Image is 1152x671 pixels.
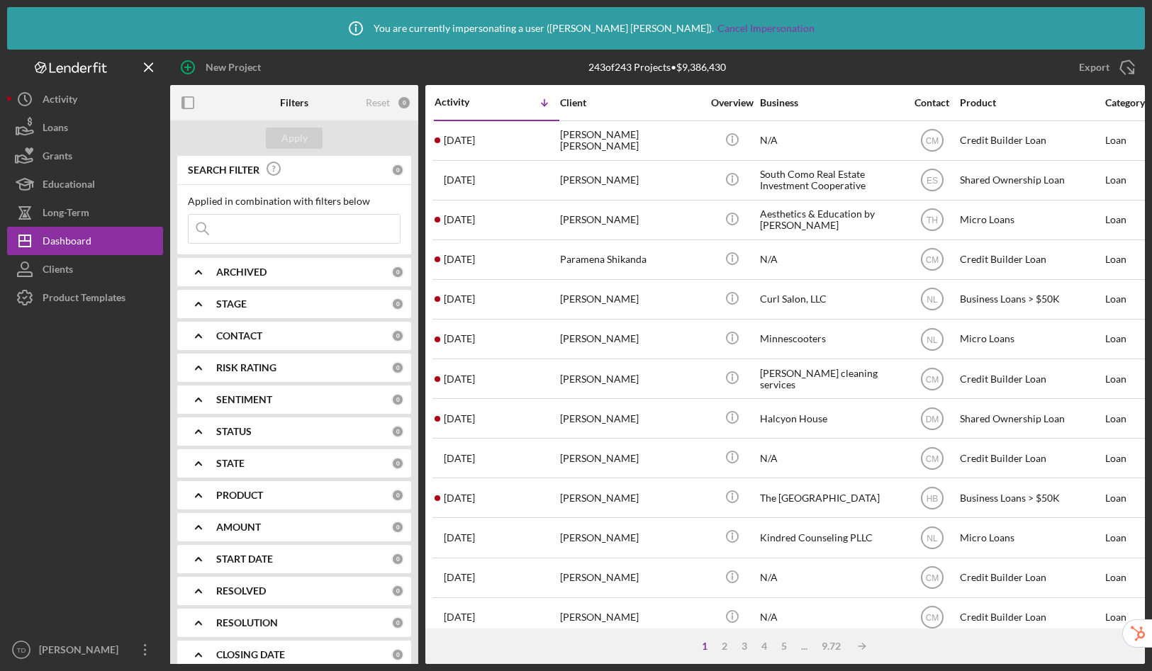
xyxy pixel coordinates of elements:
[960,439,1102,477] div: Credit Builder Loan
[43,142,72,174] div: Grants
[760,599,902,636] div: N/A
[216,426,252,437] b: STATUS
[216,490,263,501] b: PRODUCT
[905,97,958,108] div: Contact
[960,519,1102,556] div: Micro Loans
[444,413,475,424] time: 2025-08-02 01:00
[444,532,475,543] time: 2025-07-30 09:09
[216,394,272,405] b: SENTIMENT
[560,201,702,239] div: [PERSON_NAME]
[927,215,938,225] text: TH
[927,295,938,305] text: NL
[760,519,902,556] div: Kindred Counseling PLLC
[391,648,404,661] div: 0
[391,585,404,597] div: 0
[7,142,163,170] button: Grants
[960,241,1102,278] div: Credit Builder Loan
[391,457,404,470] div: 0
[588,62,726,73] div: 243 of 243 Projects • $9,386,430
[760,400,902,437] div: Halcyon House
[216,266,267,278] b: ARCHIVED
[444,293,475,305] time: 2025-08-08 00:58
[281,128,308,149] div: Apply
[7,198,163,227] button: Long-Term
[960,479,1102,517] div: Business Loans > $50K
[815,641,848,652] div: 9.72
[760,479,902,517] div: The [GEOGRAPHIC_DATA]
[435,96,497,108] div: Activity
[444,333,475,344] time: 2025-08-04 13:49
[960,559,1102,597] div: Credit Builder Loan
[216,362,276,373] b: RISK RATING
[391,361,404,374] div: 0
[925,453,939,463] text: CM
[391,521,404,534] div: 0
[444,214,475,225] time: 2025-08-11 11:11
[391,164,404,176] div: 0
[560,479,702,517] div: [PERSON_NAME]
[715,641,734,652] div: 2
[760,162,902,199] div: South Como Real Estate Investment Cooperative
[1065,53,1145,81] button: Export
[560,360,702,397] div: [PERSON_NAME]
[960,599,1102,636] div: Credit Builder Loan
[925,414,939,424] text: DM
[444,373,475,385] time: 2025-08-02 22:37
[925,613,939,623] text: CM
[560,241,702,278] div: Paramena Shikanda
[216,330,262,342] b: CONTACT
[216,553,273,565] b: START DATE
[760,281,902,318] div: Curl Salon, LLC
[760,559,902,597] div: N/A
[216,649,285,660] b: CLOSING DATE
[7,85,163,113] button: Activity
[560,599,702,636] div: [PERSON_NAME]
[960,281,1102,318] div: Business Loans > $50K
[760,320,902,358] div: Minnescooters
[397,96,411,110] div: 0
[7,113,163,142] button: Loans
[444,135,475,146] time: 2025-08-12 19:18
[925,573,939,583] text: CM
[927,334,938,344] text: NL
[7,227,163,255] button: Dashboard
[926,493,938,503] text: HB
[926,176,937,186] text: ES
[391,553,404,565] div: 0
[7,283,163,312] a: Product Templates
[216,298,247,310] b: STAGE
[188,164,259,176] b: SEARCH FILTER
[960,400,1102,437] div: Shared Ownership Loan
[560,281,702,318] div: [PERSON_NAME]
[170,53,275,81] button: New Project
[774,641,794,652] div: 5
[391,616,404,629] div: 0
[216,617,278,628] b: RESOLUTION
[7,255,163,283] button: Clients
[444,453,475,464] time: 2025-07-31 22:18
[960,97,1102,108] div: Product
[960,360,1102,397] div: Credit Builder Loan
[760,241,902,278] div: N/A
[960,162,1102,199] div: Shared Ownership Loan
[560,97,702,108] div: Client
[43,283,125,315] div: Product Templates
[7,170,163,198] button: Educational
[560,519,702,556] div: [PERSON_NAME]
[760,97,902,108] div: Business
[925,374,939,384] text: CM
[391,393,404,406] div: 0
[760,360,902,397] div: [PERSON_NAME] cleaning services
[927,534,938,543] text: NL
[444,611,475,623] time: 2025-07-28 20:47
[925,255,939,265] text: CM
[35,636,128,667] div: [PERSON_NAME]
[695,641,715,652] div: 1
[216,458,245,469] b: STATE
[17,646,26,654] text: TD
[717,23,815,34] a: Cancel Impersonation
